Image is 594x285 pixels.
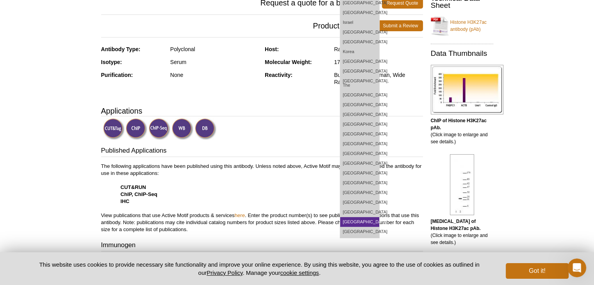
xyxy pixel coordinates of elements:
a: [GEOGRAPHIC_DATA] [340,139,379,149]
a: [GEOGRAPHIC_DATA] [340,37,379,47]
div: Serum [170,59,259,66]
a: [GEOGRAPHIC_DATA] [340,8,379,18]
h3: Applications [101,105,423,117]
img: Histone H3K27ac antibody (pAb) tested by ChIP. [431,65,503,114]
img: Western Blot Validated [172,118,193,140]
span: Product Review [101,20,378,31]
b: ChIP of Histone H3K27ac pAb. [431,118,487,130]
a: [GEOGRAPHIC_DATA] [340,27,379,37]
iframe: Intercom live chat [567,258,586,277]
strong: Antibody Type: [101,46,141,52]
strong: Reactivity: [265,72,293,78]
a: [GEOGRAPHIC_DATA] [340,57,379,66]
div: 17 kDa [334,59,423,66]
p: (Click image to enlarge and see details.) [431,218,493,246]
a: [GEOGRAPHIC_DATA] [340,119,379,129]
a: [GEOGRAPHIC_DATA] [340,110,379,119]
button: cookie settings [280,269,319,276]
h3: Published Applications [101,146,423,157]
strong: Molecular Weight: [265,59,312,65]
strong: IHC [121,198,130,204]
img: CUT&Tag Validated [103,118,125,140]
strong: Isotype: [101,59,122,65]
img: Histone H3K27ac antibody (pAb) tested by Western blot. [450,154,474,215]
h2: Data Thumbnails [431,50,493,57]
div: None [170,71,259,78]
a: [GEOGRAPHIC_DATA] [340,188,379,198]
a: [GEOGRAPHIC_DATA] [340,149,379,159]
b: [MEDICAL_DATA] of Histone H3K27ac pAb. [431,219,481,231]
a: [GEOGRAPHIC_DATA] [340,168,379,178]
img: ChIP-Seq Validated [149,118,170,140]
a: [GEOGRAPHIC_DATA] [340,90,379,100]
strong: CUT&RUN [121,184,146,190]
div: Budding Yeast, Human, Wide Range Predicted [334,71,423,85]
a: [GEOGRAPHIC_DATA] [340,129,379,139]
a: Israel [340,18,379,27]
p: The following applications have been published using this antibody. Unless noted above, Active Mo... [101,163,423,233]
a: Korea [340,47,379,57]
a: [GEOGRAPHIC_DATA] [340,217,379,227]
a: [GEOGRAPHIC_DATA] [340,100,379,110]
a: Histone H3K27ac antibody (pAb) [431,14,493,37]
button: Got it! [506,263,568,279]
a: [GEOGRAPHIC_DATA] [340,227,379,237]
a: [GEOGRAPHIC_DATA], The [340,76,379,90]
strong: Purification: [101,72,133,78]
strong: ChIP, ChIP-Seq [121,191,157,197]
a: [GEOGRAPHIC_DATA] [340,207,379,217]
a: [GEOGRAPHIC_DATA] [340,198,379,207]
p: This website uses cookies to provide necessary site functionality and improve your online experie... [26,260,493,277]
img: ChIP Validated [126,118,147,140]
a: [GEOGRAPHIC_DATA] [340,66,379,76]
a: Submit a Review [378,20,423,31]
div: Polyclonal [170,46,259,53]
p: (Click image to enlarge and see details.) [431,117,493,145]
a: here [235,212,245,218]
img: Dot Blot Validated [195,118,216,140]
strong: Host: [265,46,279,52]
a: [GEOGRAPHIC_DATA] [340,159,379,168]
a: [GEOGRAPHIC_DATA] [340,178,379,188]
h3: Immunogen [101,240,423,251]
div: Rabbit [334,46,423,53]
a: Privacy Policy [207,269,243,276]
